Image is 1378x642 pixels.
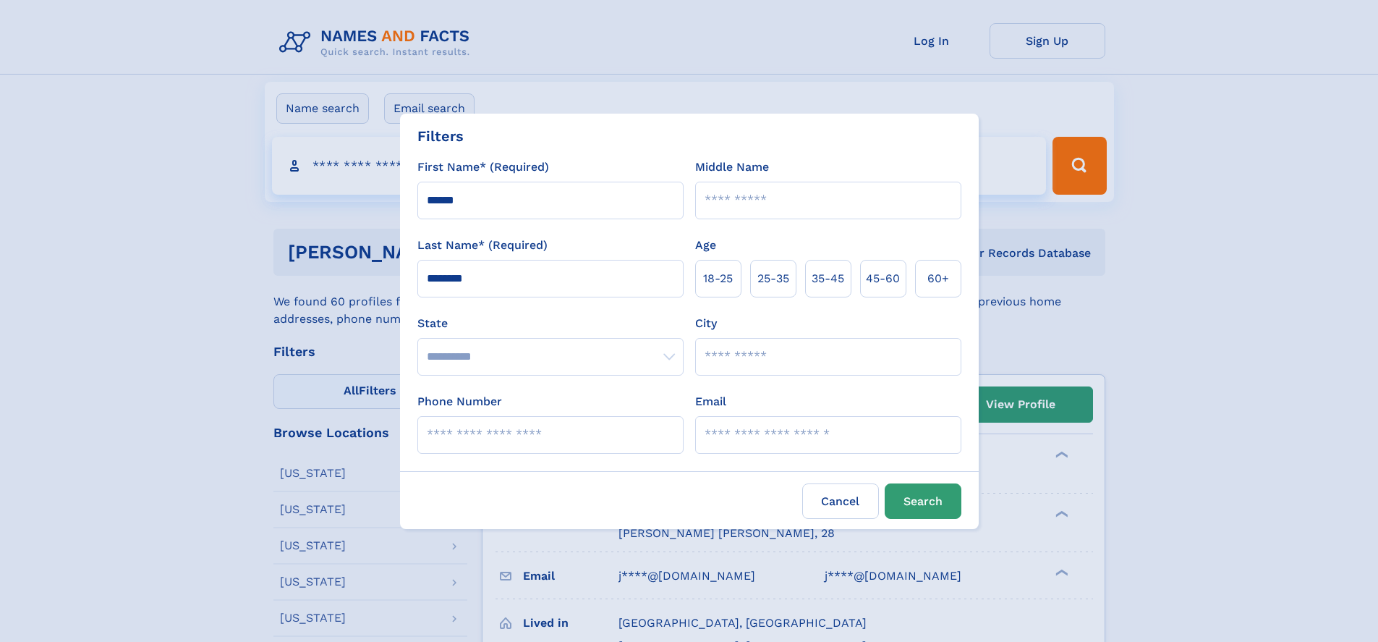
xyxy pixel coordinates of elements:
[417,393,502,410] label: Phone Number
[417,159,549,176] label: First Name* (Required)
[812,270,844,287] span: 35‑45
[866,270,900,287] span: 45‑60
[695,237,716,254] label: Age
[417,237,548,254] label: Last Name* (Required)
[417,125,464,147] div: Filters
[695,315,717,332] label: City
[417,315,684,332] label: State
[802,483,879,519] label: Cancel
[885,483,961,519] button: Search
[695,159,769,176] label: Middle Name
[695,393,726,410] label: Email
[703,270,733,287] span: 18‑25
[757,270,789,287] span: 25‑35
[927,270,949,287] span: 60+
